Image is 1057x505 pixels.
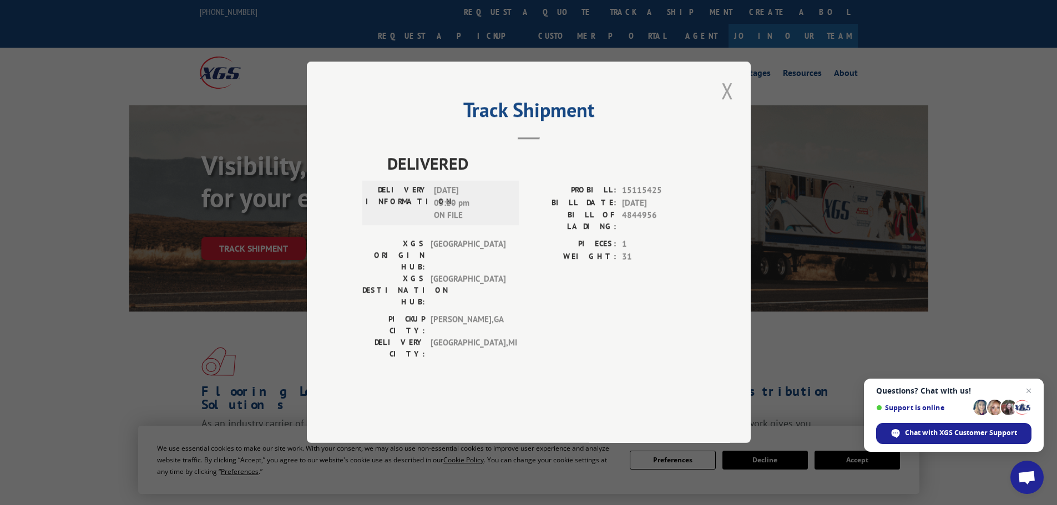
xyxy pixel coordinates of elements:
[622,197,695,210] span: [DATE]
[529,185,616,197] label: PROBILL:
[387,151,695,176] span: DELIVERED
[905,428,1017,438] span: Chat with XGS Customer Support
[362,238,425,273] label: XGS ORIGIN HUB:
[362,314,425,337] label: PICKUP CITY:
[366,185,428,222] label: DELIVERY INFORMATION:
[431,238,505,273] span: [GEOGRAPHIC_DATA]
[876,404,969,412] span: Support is online
[362,102,695,123] h2: Track Shipment
[431,337,505,360] span: [GEOGRAPHIC_DATA] , MI
[876,386,1031,395] span: Questions? Chat with us!
[529,251,616,263] label: WEIGHT:
[622,238,695,251] span: 1
[529,238,616,251] label: PIECES:
[1010,461,1044,494] a: Open chat
[622,251,695,263] span: 31
[529,197,616,210] label: BILL DATE:
[362,337,425,360] label: DELIVERY CITY:
[718,75,737,106] button: Close modal
[529,210,616,233] label: BILL OF LADING:
[434,185,509,222] span: [DATE] 05:20 pm ON FILE
[622,210,695,233] span: 4844956
[362,273,425,308] label: XGS DESTINATION HUB:
[431,314,505,337] span: [PERSON_NAME] , GA
[431,273,505,308] span: [GEOGRAPHIC_DATA]
[622,185,695,197] span: 15115425
[876,423,1031,444] span: Chat with XGS Customer Support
